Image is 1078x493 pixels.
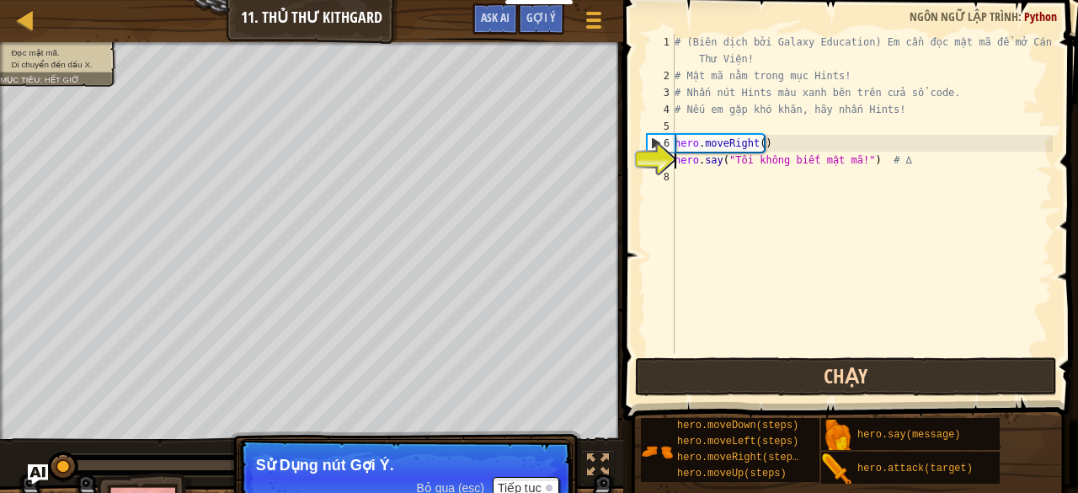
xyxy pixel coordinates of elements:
[821,420,853,452] img: portrait.png
[647,84,675,101] div: 3
[40,75,44,84] span: :
[526,9,556,25] span: Gợi ý
[1018,8,1024,24] span: :
[647,118,675,135] div: 5
[677,436,798,447] span: hero.moveLeft(steps)
[857,429,960,441] span: hero.say(message)
[573,3,615,43] button: Hiện game menu
[647,169,675,185] div: 8
[647,67,675,84] div: 2
[677,420,798,431] span: hero.moveDown(steps)
[647,152,675,169] div: 7
[910,8,1018,24] span: Ngôn ngữ lập trình
[635,357,1057,396] button: Chạy
[45,75,79,84] span: Hết giờ
[648,135,675,152] div: 6
[677,468,787,480] span: hero.moveUp(steps)
[641,436,673,468] img: portrait.png
[821,453,853,485] img: portrait.png
[1024,8,1057,24] span: Python
[677,452,804,464] span: hero.moveRight(steps)
[481,9,510,25] span: Ask AI
[28,464,48,485] button: Ask AI
[581,450,615,485] button: Bật tắt chế độ toàn màn hình
[857,463,973,474] span: hero.attack(target)
[11,60,92,69] span: Di chuyển đến dấu X.
[647,34,675,67] div: 1
[647,101,675,118] div: 4
[11,48,59,57] span: Đọc mật mã.
[472,3,518,35] button: Ask AI
[256,457,555,474] p: Sử Dụng nút Gợi Ý.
